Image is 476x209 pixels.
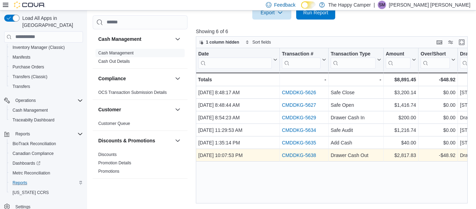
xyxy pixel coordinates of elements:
[14,1,45,8] img: Cova
[7,62,86,72] button: Purchase Orders
[282,115,316,120] a: CMDDKG-5629
[98,152,117,157] a: Discounts
[13,117,54,123] span: Traceabilty Dashboard
[98,59,130,64] a: Cash Out Details
[10,116,57,124] a: Traceabilty Dashboard
[386,88,416,97] div: $3,200.14
[274,1,295,8] span: Feedback
[13,96,83,105] span: Operations
[98,51,133,55] a: Cash Management
[10,140,59,148] a: BioTrack Reconciliation
[93,150,187,178] div: Discounts & Promotions
[198,113,277,122] div: [DATE] 8:54:23 AM
[421,51,450,69] div: Over/Short
[256,6,287,20] span: Export
[386,51,410,69] div: Amount
[98,106,172,113] button: Customer
[282,90,316,95] a: CMDDKG-5626
[198,126,277,134] div: [DATE] 11:29:53 AM
[386,126,416,134] div: $1,216.74
[13,74,47,80] span: Transfers (Classic)
[13,45,65,50] span: Inventory Manager (Classic)
[13,84,30,89] span: Transfers
[198,101,277,109] div: [DATE] 8:48:44 AM
[15,131,30,137] span: Reports
[386,151,416,159] div: $2,817.83
[10,106,51,114] a: Cash Management
[7,158,86,168] a: Dashboards
[196,38,242,46] button: 1 column hidden
[98,50,133,56] span: Cash Management
[10,188,83,197] span: Washington CCRS
[198,75,277,84] div: Totals
[10,116,83,124] span: Traceabilty Dashboard
[421,151,455,159] div: -$48.92
[10,73,83,81] span: Transfers (Classic)
[446,38,455,46] button: Display options
[331,113,381,122] div: Drawer Cash In
[20,15,83,29] span: Load All Apps in [GEOGRAPHIC_DATA]
[10,43,68,52] a: Inventory Manager (Classic)
[15,98,36,103] span: Operations
[98,169,120,174] span: Promotions
[386,139,416,147] div: $40.00
[386,101,416,109] div: $1,416.74
[198,51,272,58] div: Date
[98,185,172,192] button: Finance
[13,190,49,195] span: [US_STATE] CCRS
[282,75,326,84] div: -
[98,160,131,166] span: Promotion Details
[198,139,277,147] div: [DATE] 1:35:14 PM
[331,101,381,109] div: Safe Open
[296,6,335,20] button: Run Report
[386,51,416,69] button: Amount
[458,38,466,46] button: Enter fullscreen
[13,64,44,70] span: Purchase Orders
[301,1,316,9] input: Dark Mode
[98,36,172,43] button: Cash Management
[421,75,455,84] div: -$48.92
[303,9,328,16] span: Run Report
[379,1,385,9] span: SM
[98,75,172,82] button: Compliance
[282,127,316,133] a: CMDDKG-5634
[7,149,86,158] button: Canadian Compliance
[10,169,53,177] a: Metrc Reconciliation
[282,140,316,145] a: CMDDKG-5635
[98,75,126,82] h3: Compliance
[331,51,376,69] div: Transaction Type
[10,149,56,158] a: Canadian Compliance
[98,161,131,165] a: Promotion Details
[10,63,83,71] span: Purchase Orders
[331,151,381,159] div: Drawer Cash Out
[10,53,33,61] a: Manifests
[10,179,30,187] a: Reports
[421,88,455,97] div: $0.00
[421,101,455,109] div: $0.00
[7,43,86,52] button: Inventory Manager (Classic)
[386,51,410,58] div: Amount
[1,129,86,139] button: Reports
[174,74,182,83] button: Compliance
[386,75,416,84] div: $8,891.45
[98,90,167,95] a: OCS Transaction Submission Details
[282,102,316,108] a: CMDDKG-5627
[10,63,47,71] a: Purchase Orders
[331,139,381,147] div: Add Cash
[435,38,444,46] button: Keyboard shortcuts
[7,72,86,82] button: Transfers (Classic)
[282,152,316,158] a: CMDDKG-5638
[10,106,83,114] span: Cash Management
[243,38,274,46] button: Sort fields
[282,51,321,58] div: Transaction #
[374,1,375,9] p: |
[13,170,50,176] span: Metrc Reconciliation
[98,121,130,126] a: Customer Queue
[198,51,277,69] button: Date
[174,35,182,43] button: Cash Management
[10,188,52,197] a: [US_STATE] CCRS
